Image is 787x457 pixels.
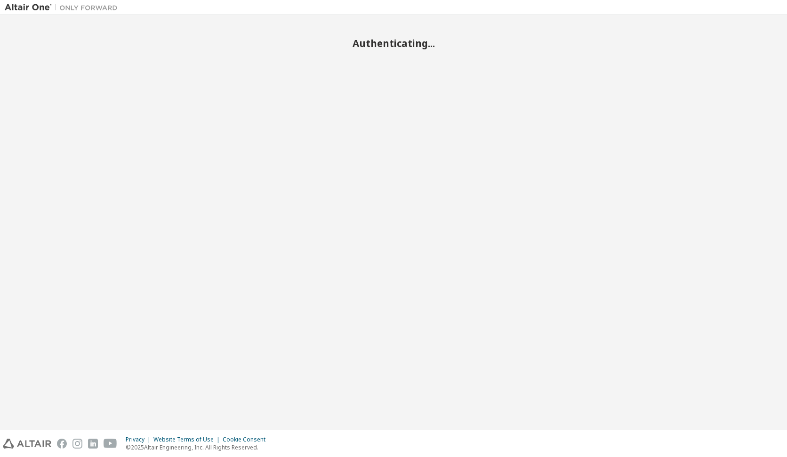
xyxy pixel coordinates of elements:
[72,439,82,449] img: instagram.svg
[88,439,98,449] img: linkedin.svg
[57,439,67,449] img: facebook.svg
[3,439,51,449] img: altair_logo.svg
[126,436,153,443] div: Privacy
[153,436,223,443] div: Website Terms of Use
[5,3,122,12] img: Altair One
[5,37,782,49] h2: Authenticating...
[126,443,271,451] p: © 2025 Altair Engineering, Inc. All Rights Reserved.
[223,436,271,443] div: Cookie Consent
[104,439,117,449] img: youtube.svg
